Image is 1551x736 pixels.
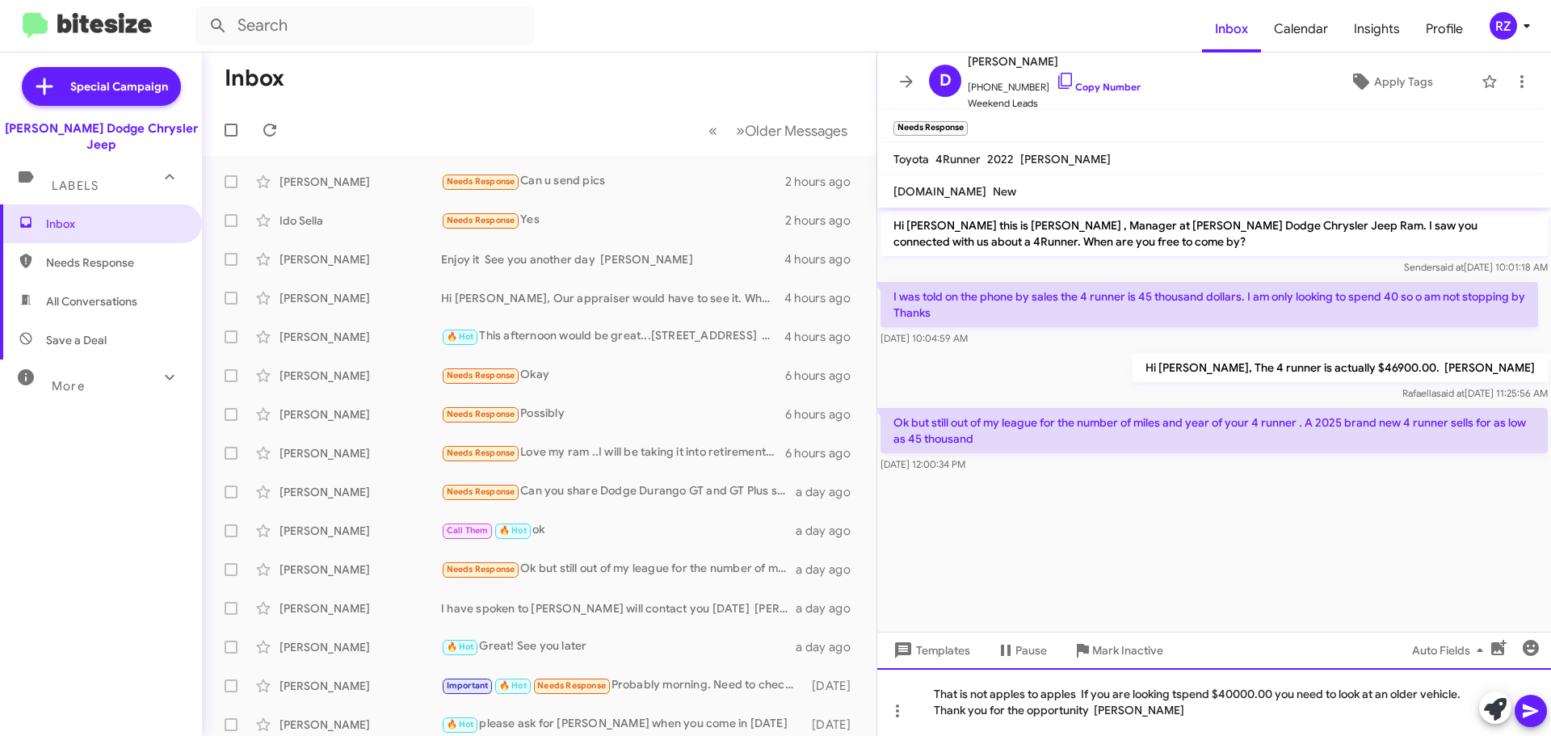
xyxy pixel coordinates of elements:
div: Can u send pics [441,172,785,191]
span: New [993,184,1016,199]
span: Important [447,680,489,691]
div: 6 hours ago [785,368,864,384]
p: I was told on the phone by sales the 4 runner is 45 thousand dollars. I am only looking to spend ... [881,282,1538,327]
a: Inbox [1202,6,1261,53]
div: please ask for [PERSON_NAME] when you come in [DATE] [441,715,804,734]
button: RZ [1476,12,1533,40]
span: All Conversations [46,293,137,309]
span: Weekend Leads [968,95,1141,111]
div: Okay [441,366,785,385]
span: More [52,379,85,393]
div: [PERSON_NAME] [280,174,441,190]
span: Mark Inactive [1092,636,1163,665]
div: Probably morning. Need to check sched, thank u [441,676,804,695]
span: said at [1436,387,1465,399]
div: 4 hours ago [784,329,864,345]
div: Ido Sella [280,212,441,229]
span: Older Messages [745,122,847,140]
div: [PERSON_NAME] [280,406,441,423]
span: Needs Response [447,448,515,458]
span: Needs Response [46,254,183,271]
div: Yes [441,211,785,229]
div: RZ [1490,12,1517,40]
div: a day ago [796,561,864,578]
span: Needs Response [537,680,606,691]
a: Insights [1341,6,1413,53]
div: [DATE] [804,717,864,733]
span: [DATE] 12:00:34 PM [881,458,965,470]
div: 2 hours ago [785,212,864,229]
span: [PERSON_NAME] [968,52,1141,71]
div: [PERSON_NAME] [280,251,441,267]
div: a day ago [796,523,864,539]
span: Rafaella [DATE] 11:25:56 AM [1402,387,1548,399]
span: Sender [DATE] 10:01:18 AM [1404,261,1548,273]
span: 🔥 Hot [447,331,474,342]
nav: Page navigation example [700,114,857,147]
a: Calendar [1261,6,1341,53]
a: Copy Number [1056,81,1141,93]
span: Save a Deal [46,332,107,348]
div: [PERSON_NAME] [280,561,441,578]
div: 4 hours ago [784,251,864,267]
div: a day ago [796,484,864,500]
span: » [736,120,745,141]
div: Enjoy it See you another day [PERSON_NAME] [441,251,784,267]
div: Can you share Dodge Durango GT and GT Plus savings details on my email address? [441,482,796,501]
div: a day ago [796,639,864,655]
div: That is not apples to apples If you are looking tspend $40000.00 you need to look at an older veh... [877,668,1551,736]
span: D [939,68,952,94]
p: Hi [PERSON_NAME], The 4 runner is actually $46900.00. [PERSON_NAME] [1133,353,1548,382]
button: Mark Inactive [1060,636,1176,665]
button: Auto Fields [1399,636,1503,665]
div: Love my ram ..I will be taking it into retirement.... thks jtb [441,444,785,462]
div: ok [441,521,796,540]
div: I have spoken to [PERSON_NAME] will contact you [DATE] [PERSON_NAME] [441,600,796,616]
span: Needs Response [447,215,515,225]
span: « [708,120,717,141]
div: Possibly [441,405,785,423]
span: Call Them [447,525,489,536]
a: Profile [1413,6,1476,53]
div: Great! See you later [441,637,796,656]
span: [PHONE_NUMBER] [968,71,1141,95]
span: Templates [890,636,970,665]
span: Needs Response [447,370,515,381]
div: Ok but still out of my league for the number of miles and year of your 4 runner . A 2025 brand ne... [441,560,796,578]
span: Special Campaign [70,78,168,95]
button: Previous [699,114,727,147]
span: Inbox [46,216,183,232]
span: 🔥 Hot [499,680,527,691]
div: [PERSON_NAME] [280,484,441,500]
button: Pause [983,636,1060,665]
span: Toyota [893,152,929,166]
div: 6 hours ago [785,445,864,461]
span: [PERSON_NAME] [1020,152,1111,166]
span: Needs Response [447,409,515,419]
div: 2 hours ago [785,174,864,190]
span: 🔥 Hot [447,719,474,730]
p: Hi [PERSON_NAME] this is [PERSON_NAME] , Manager at [PERSON_NAME] Dodge Chrysler Jeep Ram. I saw ... [881,211,1548,256]
input: Search [195,6,535,45]
div: [PERSON_NAME] [280,639,441,655]
span: Needs Response [447,486,515,497]
div: [PERSON_NAME] [280,329,441,345]
div: [PERSON_NAME] [280,290,441,306]
button: Templates [877,636,983,665]
span: 🔥 Hot [499,525,527,536]
span: [DATE] 10:04:59 AM [881,332,968,344]
small: Needs Response [893,121,968,136]
span: Pause [1015,636,1047,665]
div: [PERSON_NAME] [280,717,441,733]
div: 4 hours ago [784,290,864,306]
span: 🔥 Hot [447,641,474,652]
span: Apply Tags [1374,67,1433,96]
div: [PERSON_NAME] [280,600,441,616]
a: Special Campaign [22,67,181,106]
span: 2022 [987,152,1014,166]
div: [PERSON_NAME] [280,445,441,461]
